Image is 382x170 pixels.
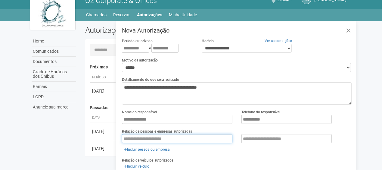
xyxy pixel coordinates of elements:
a: Reservas [113,11,131,19]
a: Chamados [86,11,107,19]
a: Minha Unidade [169,11,197,19]
label: Relação de pessoas e empresas autorizadas [122,129,192,134]
label: Período autorizado [122,38,153,44]
a: Incluir veículo [122,163,151,170]
a: Ramais [32,82,76,92]
a: Documentos [32,57,76,67]
h3: Nova Autorização [122,27,352,33]
label: Telefone do responsável [241,109,280,115]
th: Período [90,73,117,83]
a: Autorizações [137,11,163,19]
a: LGPD [32,92,76,102]
th: Data [90,113,117,123]
div: [DATE] [92,88,114,94]
label: Motivo da autorização [122,58,158,63]
label: Detalhamento do que será realizado [122,77,179,82]
a: Grade de Horários dos Ônibus [32,67,76,82]
label: Relação de veículos autorizados [122,158,173,163]
a: Comunicados [32,46,76,57]
a: Anuncie sua marca [32,102,76,112]
a: Incluir pessoa ou empresa [122,146,172,153]
div: a [122,44,192,53]
h4: Passadas [90,105,348,110]
h4: Próximas [90,65,348,69]
label: Horário [202,38,214,44]
div: [DATE] [92,146,114,152]
a: Home [32,36,76,46]
h2: Autorizações [85,26,214,35]
label: Nome do responsável [122,109,157,115]
div: [DATE] [92,128,114,134]
a: Ver as condições [265,39,292,43]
